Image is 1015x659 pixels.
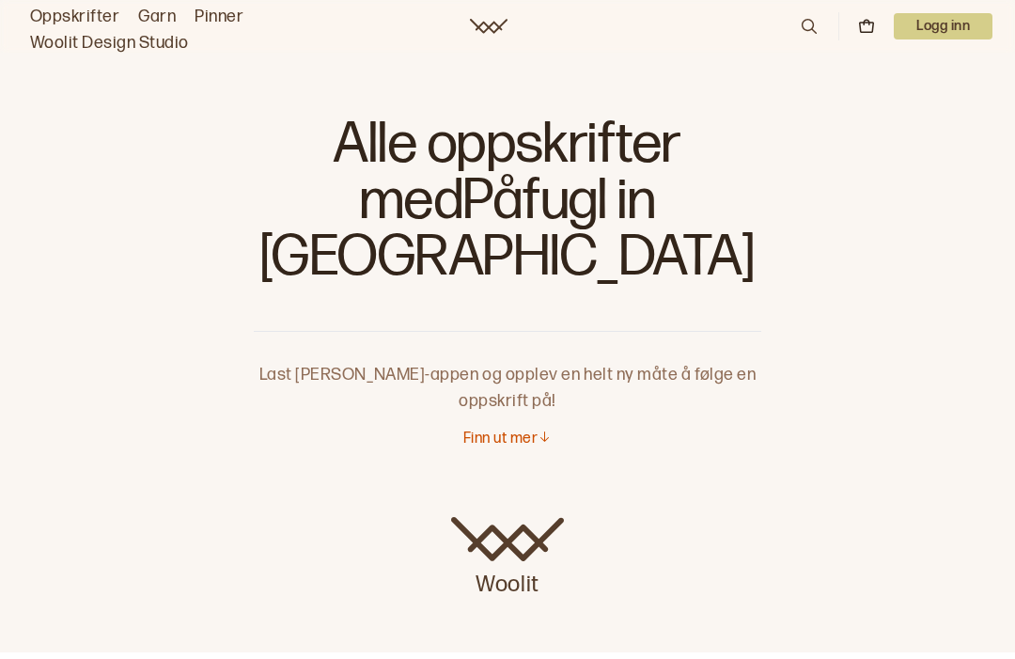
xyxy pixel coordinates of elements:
p: Last [PERSON_NAME]-appen og opplev en helt ny måte å følge en oppskrift på! [254,332,761,415]
a: Woolit [470,19,507,34]
button: Finn ut mer [463,430,552,449]
a: Woolit Design Studio [30,30,189,56]
p: Finn ut mer [463,430,538,449]
a: Woolit [451,517,564,600]
p: Logg inn [894,13,992,39]
img: Woolit [451,517,564,562]
h1: Alle oppskrifter med Påfugl in [GEOGRAPHIC_DATA] [254,113,761,301]
a: Garn [138,4,176,30]
a: Pinner [195,4,243,30]
a: Oppskrifter [30,4,119,30]
button: User dropdown [894,13,992,39]
p: Woolit [451,562,564,600]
